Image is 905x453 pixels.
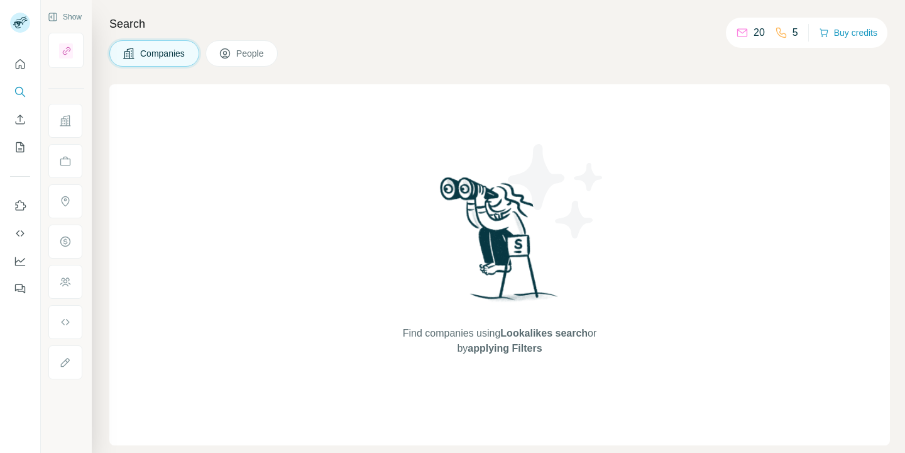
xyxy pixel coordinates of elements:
span: applying Filters [468,343,542,354]
button: Dashboard [10,250,30,272]
button: Use Surfe on LinkedIn [10,194,30,217]
span: People [236,47,265,60]
button: Use Surfe API [10,222,30,245]
img: Surfe Illustration - Stars [500,135,613,248]
button: Quick start [10,53,30,75]
h4: Search [109,15,890,33]
span: Lookalikes search [500,328,588,338]
button: Buy credits [819,24,877,42]
button: Enrich CSV [10,108,30,131]
span: Find companies using or by [399,326,600,356]
p: 20 [754,25,765,40]
p: 5 [793,25,798,40]
button: Feedback [10,277,30,300]
img: Surfe Illustration - Woman searching with binoculars [434,174,565,314]
button: Search [10,81,30,103]
span: Companies [140,47,186,60]
button: My lists [10,136,30,159]
button: Show [39,8,90,26]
